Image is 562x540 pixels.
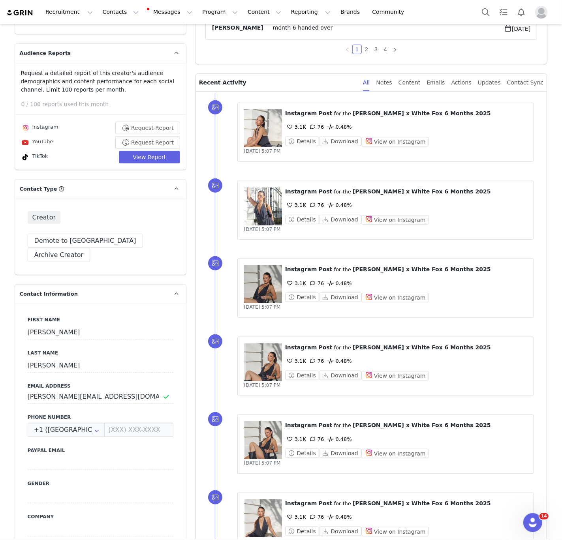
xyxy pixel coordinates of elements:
[319,292,361,302] button: Download
[20,290,78,298] span: Contact Information
[28,211,61,224] span: Creator
[451,74,472,92] div: Actions
[308,280,324,286] span: 76
[28,316,173,323] label: First Name
[285,358,306,364] span: 3.1K
[319,188,333,195] span: Post
[427,74,445,92] div: Emails
[353,344,491,351] span: [PERSON_NAME] x White Fox 6 Months 2025
[478,74,501,92] div: Updates
[285,371,319,380] button: Details
[353,266,491,272] span: [PERSON_NAME] x White Fox 6 Months 2025
[244,227,281,232] span: [DATE] 5:07 PM
[28,234,143,248] button: Demote to [GEOGRAPHIC_DATA]
[361,293,429,302] button: View on Instagram
[523,513,542,532] iframe: Intercom live chat
[285,421,528,429] p: ⁨ ⁩ ⁨ ⁩ for the ⁨ ⁩
[104,423,173,437] input: (XXX) XXX-XXXX
[244,382,281,388] span: [DATE] 5:07 PM
[285,343,528,352] p: ⁨ ⁩ ⁨ ⁩ for the ⁨ ⁩
[28,248,90,262] button: Archive Creator
[376,74,392,92] div: Notes
[28,447,173,454] label: Paypal Email
[244,304,281,310] span: [DATE] 5:07 PM
[21,138,53,147] div: YouTube
[353,110,491,116] span: [PERSON_NAME] x White Fox 6 Months 2025
[477,3,494,21] button: Search
[28,349,173,356] label: Last Name
[326,436,352,442] span: 0.48%
[21,100,186,109] p: 0 / 100 reports used this month
[326,514,352,520] span: 0.48%
[285,202,306,208] span: 3.1K
[361,449,429,458] button: View on Instagram
[28,480,173,487] label: Gender
[326,124,352,130] span: 0.48%
[513,3,530,21] button: Notifications
[20,49,71,57] span: Audience Reports
[285,110,317,116] span: Instagram
[361,139,429,144] a: View on Instagram
[23,125,29,131] img: instagram.svg
[212,24,263,33] span: [PERSON_NAME]
[393,47,397,52] i: icon: right
[199,74,357,91] p: Recent Activity
[285,422,317,428] span: Instagram
[361,371,429,381] button: View on Instagram
[28,513,173,520] label: Company
[326,358,352,364] span: 0.48%
[285,499,528,508] p: ⁨ ⁩ ⁨ ⁩ for the ⁨ ⁩
[353,500,491,506] span: [PERSON_NAME] x White Fox 6 Months 2025
[197,3,242,21] button: Program
[308,202,324,208] span: 76
[285,215,319,224] button: Details
[507,74,544,92] div: Contact Sync
[308,436,324,442] span: 76
[308,124,324,130] span: 76
[371,45,381,54] li: 3
[28,414,173,421] label: Phone Number
[539,513,549,519] span: 14
[381,45,390,54] a: 4
[326,280,352,286] span: 0.48%
[398,74,421,92] div: Content
[362,45,371,54] a: 2
[361,373,429,379] a: View on Instagram
[495,3,512,21] a: Tasks
[390,45,400,54] li: Next Page
[530,6,556,19] button: Profile
[285,514,306,520] span: 3.1K
[285,344,317,351] span: Instagram
[286,3,335,21] button: Reporting
[21,69,180,94] p: Request a detailed report of this creator's audience demographics and content performance for eac...
[361,137,429,146] button: View on Instagram
[361,527,429,536] button: View on Instagram
[285,265,528,274] p: ⁨ ⁩ ⁨ ⁩ for the ⁨ ⁩
[115,122,180,134] button: Request Report
[308,514,324,520] span: 76
[353,422,491,428] span: [PERSON_NAME] x White Fox 6 Months 2025
[244,460,281,466] span: [DATE] 5:07 PM
[319,422,333,428] span: Post
[353,188,491,195] span: [PERSON_NAME] x White Fox 6 Months 2025
[336,3,367,21] a: Brands
[319,110,333,116] span: Post
[361,450,429,456] a: View on Instagram
[28,423,105,437] div: United States
[285,500,317,506] span: Instagram
[28,423,105,437] input: Country
[361,215,429,225] button: View on Instagram
[319,500,333,506] span: Post
[319,344,333,351] span: Post
[361,294,429,300] a: View on Instagram
[243,3,286,21] button: Content
[285,436,306,442] span: 3.1K
[308,358,324,364] span: 76
[535,6,548,19] img: placeholder-profile.jpg
[319,371,361,380] button: Download
[368,3,413,21] a: Community
[319,527,361,536] button: Download
[343,45,352,54] li: Previous Page
[28,382,173,390] label: Email Address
